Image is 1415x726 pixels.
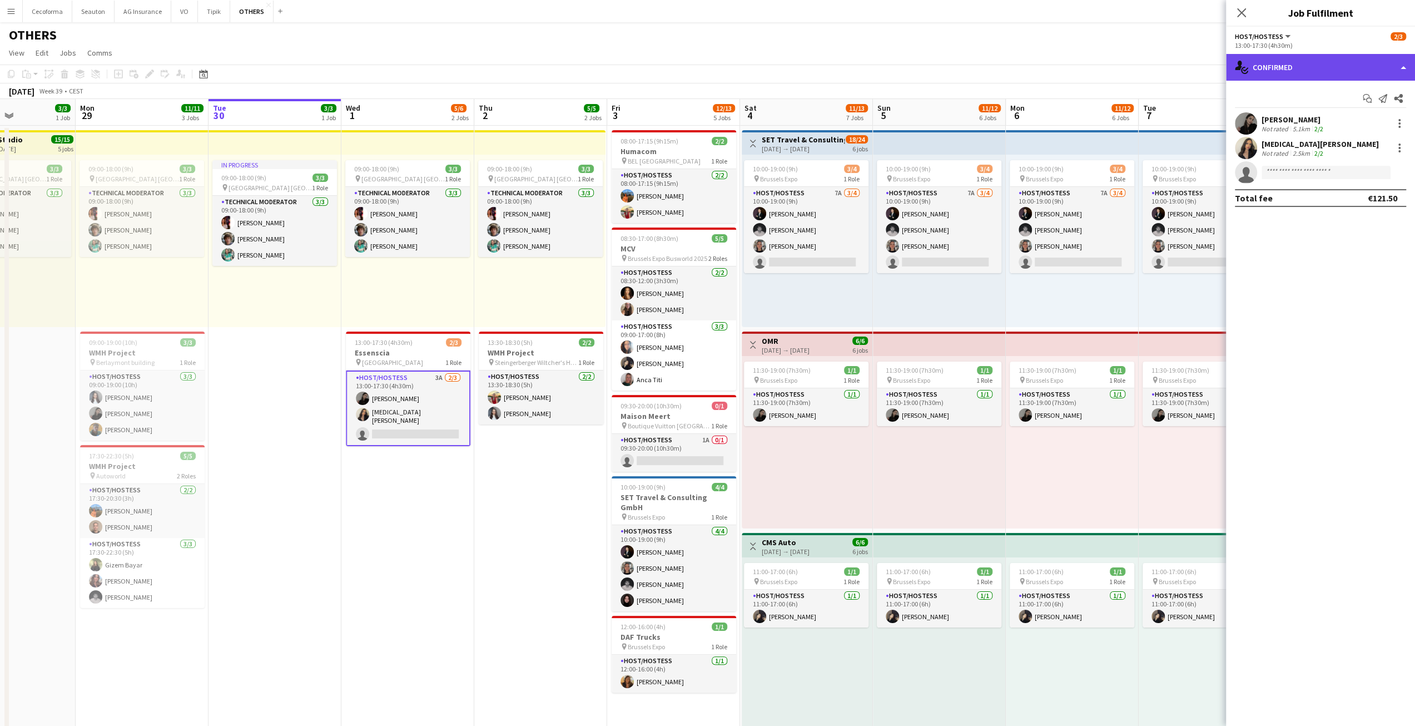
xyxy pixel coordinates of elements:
[1391,32,1406,41] span: 2/3
[713,104,735,112] span: 12/13
[1019,165,1064,173] span: 10:00-19:00 (9h)
[80,445,205,608] app-job-card: 17:30-22:30 (5h)5/5WMH Project Autoworld2 RolesHost/Hostess2/217:30-20:30 (3h)[PERSON_NAME][PERSO...
[346,371,470,446] app-card-role: Host/Hostess3A2/313:00-17:30 (4h30m)[PERSON_NAME][MEDICAL_DATA][PERSON_NAME]
[479,332,603,424] div: 13:30-18:30 (5h)2/2WMH Project Steingerberger Wiltcher's Hotel1 RoleHost/Hostess2/213:30-18:30 (5...
[212,160,337,266] app-job-card: In progress09:00-18:00 (9h)3/3 [GEOGRAPHIC_DATA] [GEOGRAPHIC_DATA]1 RoleTechnical Moderator3/309:...
[612,655,736,693] app-card-role: Host/Hostess1/112:00-16:00 (4h)[PERSON_NAME]
[712,234,727,243] span: 5/5
[1010,160,1134,273] div: 10:00-19:00 (9h)3/4 Brussels Expo1 RoleHost/Hostess7A3/410:00-19:00 (9h)[PERSON_NAME][PERSON_NAME...
[852,337,868,345] span: 6/6
[361,175,445,183] span: [GEOGRAPHIC_DATA] [GEOGRAPHIC_DATA]
[976,577,992,586] span: 1 Role
[1151,366,1209,374] span: 11:30-19:00 (7h30m)
[345,187,470,257] app-card-role: Technical Moderator3/309:00-18:00 (9h)[PERSON_NAME][PERSON_NAME][PERSON_NAME]
[1010,362,1134,426] app-job-card: 11:30-19:00 (7h30m)1/1 Brussels Expo1 RoleHost/Hostess1/111:30-19:00 (7h30m)[PERSON_NAME]
[1112,113,1133,122] div: 6 Jobs
[612,130,736,223] div: 08:00-17:15 (9h15m)2/2Humacom BEL [GEOGRAPHIC_DATA]1 RoleHost/Hostess2/208:00-17:15 (9h15m)[PERSO...
[78,109,95,122] span: 29
[877,160,1001,273] div: 10:00-19:00 (9h)3/4 Brussels Expo1 RoleHost/Hostess7A3/410:00-19:00 (9h)[PERSON_NAME][PERSON_NAME...
[753,567,798,576] span: 11:00-17:00 (6h)
[229,184,312,192] span: [GEOGRAPHIC_DATA] [GEOGRAPHIC_DATA]
[1143,187,1267,273] app-card-role: Host/Hostess7A3/410:00-19:00 (9h)[PERSON_NAME][PERSON_NAME][PERSON_NAME]
[1110,366,1125,374] span: 1/1
[1290,149,1312,157] div: 2.5km
[345,160,470,257] app-job-card: 09:00-18:00 (9h)3/3 [GEOGRAPHIC_DATA] [GEOGRAPHIC_DATA]1 RoleTechnical Moderator3/309:00-18:00 (9...
[844,567,860,576] span: 1/1
[612,476,736,611] app-job-card: 10:00-19:00 (9h)4/4SET Travel & Consulting GmbH Brussels Expo1 RoleHost/Hostess4/410:00-19:00 (9h...
[88,165,133,173] span: 09:00-18:00 (9h)
[1026,175,1063,183] span: Brussels Expo
[494,175,578,183] span: [GEOGRAPHIC_DATA] [GEOGRAPHIC_DATA]
[89,452,134,460] span: 17:30-22:30 (5h)
[876,109,891,122] span: 5
[744,362,868,426] app-job-card: 11:30-19:00 (7h30m)1/1 Brussels Expo1 RoleHost/Hostess1/111:30-19:00 (7h30m)[PERSON_NAME]
[115,1,171,22] button: AG Insurance
[760,577,797,586] span: Brussels Expo
[744,160,868,273] app-job-card: 10:00-19:00 (9h)3/4 Brussels Expo1 RoleHost/Hostess7A3/410:00-19:00 (9h)[PERSON_NAME][PERSON_NAME...
[1010,187,1134,273] app-card-role: Host/Hostess7A3/410:00-19:00 (9h)[PERSON_NAME][PERSON_NAME][PERSON_NAME]
[612,103,620,113] span: Fri
[211,109,226,122] span: 30
[852,546,868,556] div: 6 jobs
[181,104,203,112] span: 11/11
[1110,165,1125,173] span: 3/4
[877,563,1001,628] app-job-card: 11:00-17:00 (6h)1/1 Brussels Expo1 RoleHost/Hostess1/111:00-17:00 (6h)[PERSON_NAME]
[58,144,73,153] div: 5 jobs
[762,346,810,354] div: [DATE] → [DATE]
[612,244,736,254] h3: MCV
[744,590,868,628] app-card-role: Host/Hostess1/111:00-17:00 (6h)[PERSON_NAME]
[1262,149,1290,157] div: Not rated
[1141,109,1156,122] span: 7
[9,27,57,43] h1: OTHERS
[1159,175,1196,183] span: Brussels Expo
[977,567,992,576] span: 1/1
[612,228,736,391] app-job-card: 08:30-17:00 (8h30m)5/5MCV Brussels Expo Busworld 20252 RolesHost/Hostess2/208:30-12:00 (3h30m)[PE...
[877,362,1001,426] app-job-card: 11:30-19:00 (7h30m)1/1 Brussels Expo1 RoleHost/Hostess1/111:30-19:00 (7h30m)[PERSON_NAME]
[36,48,48,58] span: Edit
[844,366,860,374] span: 1/1
[1010,563,1134,628] app-job-card: 11:00-17:00 (6h)1/1 Brussels Expo1 RoleHost/Hostess1/111:00-17:00 (6h)[PERSON_NAME]
[445,358,461,367] span: 1 Role
[1262,115,1325,125] div: [PERSON_NAME]
[711,157,727,165] span: 1 Role
[346,332,470,446] app-job-card: 13:00-17:30 (4h30m)2/3Essenscia [GEOGRAPHIC_DATA]1 RoleHost/Hostess3A2/313:00-17:30 (4h30m)[PERSO...
[877,103,891,113] span: Sun
[976,175,992,183] span: 1 Role
[47,165,62,173] span: 3/3
[886,165,931,173] span: 10:00-19:00 (9h)
[180,165,195,173] span: 3/3
[96,358,155,367] span: Berlaymont building
[843,175,860,183] span: 1 Role
[1143,563,1267,628] div: 11:00-17:00 (6h)1/1 Brussels Expo1 RoleHost/Hostess1/111:00-17:00 (6h)[PERSON_NAME]
[72,1,115,22] button: Seauton
[628,513,665,521] span: Brussels Expo
[479,371,603,424] app-card-role: Host/Hostess2/213:30-18:30 (5h)[PERSON_NAME][PERSON_NAME]
[80,332,205,441] app-job-card: 09:00-19:00 (10h)3/3WMH Project Berlaymont building1 RoleHost/Hostess3/309:00-19:00 (10h)[PERSON_...
[743,109,757,122] span: 4
[610,109,620,122] span: 3
[612,395,736,472] div: 09:30-20:00 (10h30m)0/1Maison Meert Boutique Vuitton [GEOGRAPHIC_DATA]1 RoleHost/Hostess1A0/109:3...
[96,175,179,183] span: [GEOGRAPHIC_DATA] [GEOGRAPHIC_DATA]
[478,160,603,257] app-job-card: 09:00-18:00 (9h)3/3 [GEOGRAPHIC_DATA] [GEOGRAPHIC_DATA]1 RoleTechnical Moderator3/309:00-18:00 (9...
[9,86,34,97] div: [DATE]
[478,187,603,257] app-card-role: Technical Moderator3/309:00-18:00 (9h)[PERSON_NAME][PERSON_NAME][PERSON_NAME]
[1143,388,1267,426] app-card-role: Host/Hostess1/111:30-19:00 (7h30m)[PERSON_NAME]
[1226,6,1415,20] h3: Job Fulfilment
[346,103,360,113] span: Wed
[744,563,868,628] div: 11:00-17:00 (6h)1/1 Brussels Expo1 RoleHost/Hostess1/111:00-17:00 (6h)[PERSON_NAME]
[893,175,930,183] span: Brussels Expo
[477,109,493,122] span: 2
[1235,192,1273,204] div: Total fee
[712,483,727,491] span: 4/4
[711,643,727,651] span: 1 Role
[1235,32,1292,41] button: Host/Hostess
[612,525,736,611] app-card-role: Host/Hostess4/410:00-19:00 (9h)[PERSON_NAME][PERSON_NAME][PERSON_NAME][PERSON_NAME]
[80,484,205,538] app-card-role: Host/Hostess2/217:30-20:30 (3h)[PERSON_NAME][PERSON_NAME]
[355,338,413,347] span: 13:00-17:30 (4h30m)
[620,402,682,410] span: 09:30-20:00 (10h30m)
[180,452,196,460] span: 5/5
